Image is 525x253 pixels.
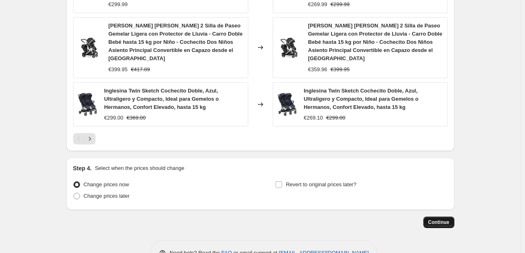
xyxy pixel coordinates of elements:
div: €359.96 [308,66,327,74]
strike: €399.95 [331,66,350,74]
img: 811l3TAeHSL_80x.jpg [277,92,297,117]
span: Revert to original prices later? [286,181,356,187]
span: Change prices later [84,193,130,199]
img: 71fIpf-Ov1L_80x.jpg [78,35,102,60]
div: €299.99 [109,0,128,9]
strike: €299.00 [326,114,345,122]
span: Continue [428,219,449,226]
strike: €417.89 [131,66,150,74]
button: Continue [423,217,454,228]
p: Select when the prices should change [95,164,184,172]
span: [PERSON_NAME] [PERSON_NAME] 2 Silla de Paseo Gemelar Ligera con Protector de Lluvia - Carro Doble... [109,23,243,61]
h2: Step 4. [73,164,92,172]
nav: Pagination [73,133,96,145]
div: €299.00 [104,114,123,122]
div: €269.10 [304,114,323,122]
strike: €299.99 [331,0,350,9]
span: [PERSON_NAME] [PERSON_NAME] 2 Silla de Paseo Gemelar Ligera con Protector de Lluvia - Carro Doble... [308,23,443,61]
strike: €369.00 [127,114,146,122]
span: Inglesina Twin Sketch Cochecito Doble, Azul, Ultraligero y Compacto, Ideal para Gemelos o Hermano... [304,88,418,110]
div: €399.95 [109,66,128,74]
span: Change prices now [84,181,129,187]
img: 811l3TAeHSL_80x.jpg [78,92,98,117]
button: Next [84,133,96,145]
span: Inglesina Twin Sketch Cochecito Doble, Azul, Ultraligero y Compacto, Ideal para Gemelos o Hermano... [104,88,219,110]
img: 71fIpf-Ov1L_80x.jpg [277,35,302,60]
div: €269.99 [308,0,327,9]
